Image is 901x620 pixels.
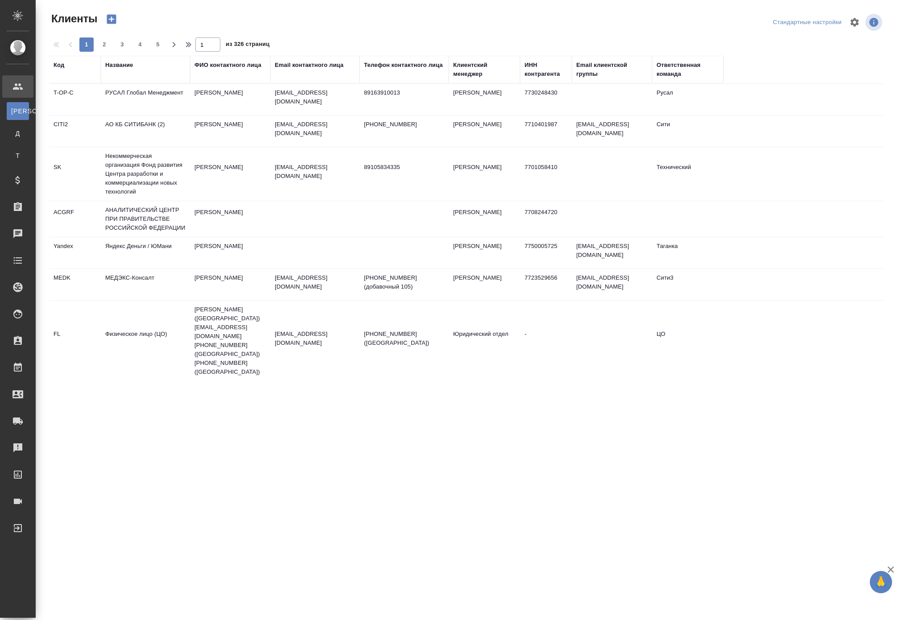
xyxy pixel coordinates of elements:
[105,61,133,70] div: Название
[449,116,520,147] td: [PERSON_NAME]
[870,571,892,593] button: 🙏
[49,269,101,300] td: MEDK
[275,330,355,347] p: [EMAIL_ADDRESS][DOMAIN_NAME]
[7,147,29,165] a: Т
[115,40,129,49] span: 3
[11,129,25,138] span: Д
[520,84,572,115] td: 7730248430
[101,269,190,300] td: МЕДЭКС-Консалт
[101,147,190,201] td: Некоммерческая организация Фонд развития Центра разработки и коммерциализации новых технологий
[652,84,723,115] td: Русал
[364,88,444,97] p: 89163910013
[520,237,572,269] td: 7750005725
[652,269,723,300] td: Сити3
[49,12,97,26] span: Клиенты
[49,116,101,147] td: CITI2
[576,61,648,79] div: Email клиентской группы
[364,120,444,129] p: [PHONE_NUMBER]
[453,61,516,79] div: Клиентский менеджер
[520,158,572,190] td: 7701058410
[133,40,147,49] span: 4
[151,40,165,49] span: 5
[844,12,865,33] span: Настроить таблицу
[101,201,190,237] td: АНАЛИТИЧЕСКИЙ ЦЕНТР ПРИ ПРАВИТЕЛЬСТВЕ РОССИЙСКОЙ ФЕДЕРАЦИИ
[97,37,112,52] button: 2
[49,203,101,235] td: ACGRF
[525,61,567,79] div: ИНН контрагента
[275,120,355,138] p: [EMAIL_ADDRESS][DOMAIN_NAME]
[364,330,444,347] p: [PHONE_NUMBER] ([GEOGRAPHIC_DATA])
[572,116,652,147] td: [EMAIL_ADDRESS][DOMAIN_NAME]
[520,269,572,300] td: 7723529656
[520,116,572,147] td: 7710401987
[652,116,723,147] td: Сити
[873,573,889,591] span: 🙏
[364,273,444,291] p: [PHONE_NUMBER] (добавочный 105)
[520,203,572,235] td: 7708244720
[275,61,343,70] div: Email контактного лица
[151,37,165,52] button: 5
[190,237,270,269] td: [PERSON_NAME]
[133,37,147,52] button: 4
[101,84,190,115] td: РУСАЛ Глобал Менеджмент
[101,237,190,269] td: Яндекс Деньги / ЮМани
[449,325,520,356] td: Юридический отдел
[449,84,520,115] td: [PERSON_NAME]
[194,61,261,70] div: ФИО контактного лица
[54,61,64,70] div: Код
[190,158,270,190] td: [PERSON_NAME]
[364,61,443,70] div: Телефон контактного лица
[652,325,723,356] td: ЦО
[101,325,190,356] td: Физическое лицо (ЦО)
[520,325,572,356] td: -
[657,61,719,79] div: Ответственная команда
[275,163,355,181] p: [EMAIL_ADDRESS][DOMAIN_NAME]
[449,158,520,190] td: [PERSON_NAME]
[49,158,101,190] td: SK
[7,102,29,120] a: [PERSON_NAME]
[652,158,723,190] td: Технический
[572,237,652,269] td: [EMAIL_ADDRESS][DOMAIN_NAME]
[190,269,270,300] td: [PERSON_NAME]
[190,301,270,381] td: [PERSON_NAME] ([GEOGRAPHIC_DATA]) [EMAIL_ADDRESS][DOMAIN_NAME] [PHONE_NUMBER] ([GEOGRAPHIC_DATA])...
[364,163,444,172] p: 89105834335
[11,151,25,160] span: Т
[190,116,270,147] td: [PERSON_NAME]
[49,84,101,115] td: T-OP-C
[49,325,101,356] td: FL
[11,107,25,116] span: [PERSON_NAME]
[449,203,520,235] td: [PERSON_NAME]
[275,273,355,291] p: [EMAIL_ADDRESS][DOMAIN_NAME]
[190,203,270,235] td: [PERSON_NAME]
[449,237,520,269] td: [PERSON_NAME]
[771,16,844,29] div: split button
[652,237,723,269] td: Таганка
[226,39,269,52] span: из 326 страниц
[865,14,884,31] span: Посмотреть информацию
[7,124,29,142] a: Д
[97,40,112,49] span: 2
[275,88,355,106] p: [EMAIL_ADDRESS][DOMAIN_NAME]
[190,84,270,115] td: [PERSON_NAME]
[572,269,652,300] td: [EMAIL_ADDRESS][DOMAIN_NAME]
[449,269,520,300] td: [PERSON_NAME]
[115,37,129,52] button: 3
[101,12,122,27] button: Создать
[101,116,190,147] td: АО КБ СИТИБАНК (2)
[49,237,101,269] td: Yandex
